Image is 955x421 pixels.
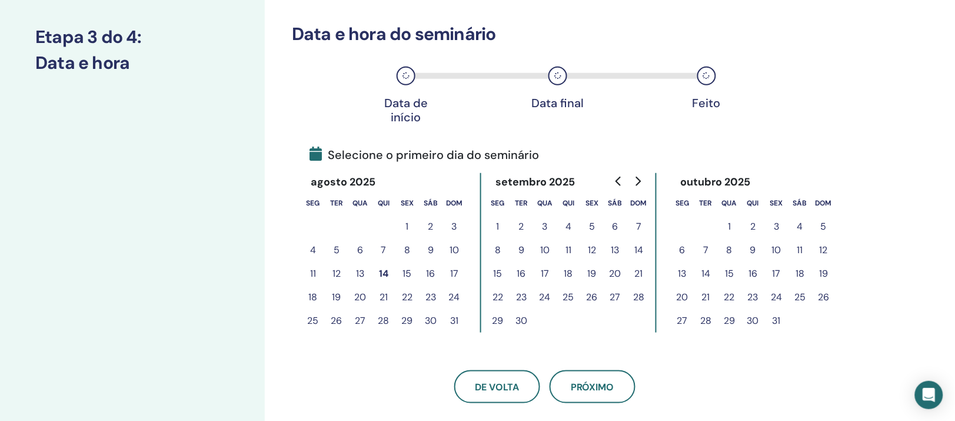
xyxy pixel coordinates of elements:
[292,24,798,45] h3: Data e hora do seminário
[486,309,510,333] button: 29
[372,191,395,215] th: quinta-feira
[671,191,694,215] th: segunda-feira
[442,238,466,262] button: 10
[325,262,348,286] button: 12
[557,191,580,215] th: quinta-feira
[694,262,718,286] button: 14
[694,238,718,262] button: 7
[694,191,718,215] th: terça-feira
[788,191,812,215] th: sábado
[442,262,466,286] button: 17
[580,191,604,215] th: sexta-feira
[510,262,533,286] button: 16
[788,215,812,238] button: 4
[395,286,419,309] button: 22
[419,215,442,238] button: 2
[580,262,604,286] button: 19
[486,191,510,215] th: segunda-feira
[325,309,348,333] button: 26
[348,238,372,262] button: 6
[788,262,812,286] button: 18
[627,191,651,215] th: domingo
[301,286,325,309] button: 18
[395,238,419,262] button: 8
[528,96,587,110] div: Data final
[348,262,372,286] button: 13
[533,262,557,286] button: 17
[486,238,510,262] button: 8
[301,173,385,191] div: agosto 2025
[628,170,647,193] button: Go to next month
[35,52,229,74] h3: Data e hora
[301,309,325,333] button: 25
[372,286,395,309] button: 21
[395,215,419,238] button: 1
[454,370,540,403] button: De volta
[718,191,741,215] th: quarta-feira
[557,262,580,286] button: 18
[442,286,466,309] button: 24
[533,286,557,309] button: 24
[671,309,694,333] button: 27
[671,173,760,191] div: outubro 2025
[580,238,604,262] button: 12
[419,262,442,286] button: 16
[741,238,765,262] button: 9
[765,191,788,215] th: sexta-feira
[718,238,741,262] button: 8
[718,215,741,238] button: 1
[35,26,229,48] h3: Etapa 3 do 4 :
[395,191,419,215] th: sexta-feira
[718,262,741,286] button: 15
[310,146,539,164] span: Selecione o primeiro dia do seminário
[741,286,765,309] button: 23
[486,173,585,191] div: setembro 2025
[741,309,765,333] button: 30
[765,238,788,262] button: 10
[533,215,557,238] button: 3
[812,215,836,238] button: 5
[550,370,635,403] button: Próximo
[604,215,627,238] button: 6
[325,286,348,309] button: 19
[510,191,533,215] th: terça-feira
[510,309,533,333] button: 30
[627,286,651,309] button: 28
[812,262,836,286] button: 19
[533,238,557,262] button: 10
[348,286,372,309] button: 20
[671,238,694,262] button: 6
[419,191,442,215] th: sábado
[419,309,442,333] button: 30
[510,286,533,309] button: 23
[580,215,604,238] button: 5
[765,262,788,286] button: 17
[372,262,395,286] button: 14
[741,262,765,286] button: 16
[718,286,741,309] button: 22
[580,286,604,309] button: 26
[718,309,741,333] button: 29
[372,238,395,262] button: 7
[571,381,614,393] span: Próximo
[671,286,694,309] button: 20
[486,286,510,309] button: 22
[627,215,651,238] button: 7
[694,309,718,333] button: 28
[604,286,627,309] button: 27
[372,309,395,333] button: 28
[812,286,836,309] button: 26
[741,191,765,215] th: quinta-feira
[325,191,348,215] th: terça-feira
[677,96,736,110] div: Feito
[442,309,466,333] button: 31
[377,96,435,124] div: Data de início
[812,191,836,215] th: domingo
[419,238,442,262] button: 9
[301,238,325,262] button: 4
[627,262,651,286] button: 21
[627,238,651,262] button: 14
[510,215,533,238] button: 2
[395,309,419,333] button: 29
[788,286,812,309] button: 25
